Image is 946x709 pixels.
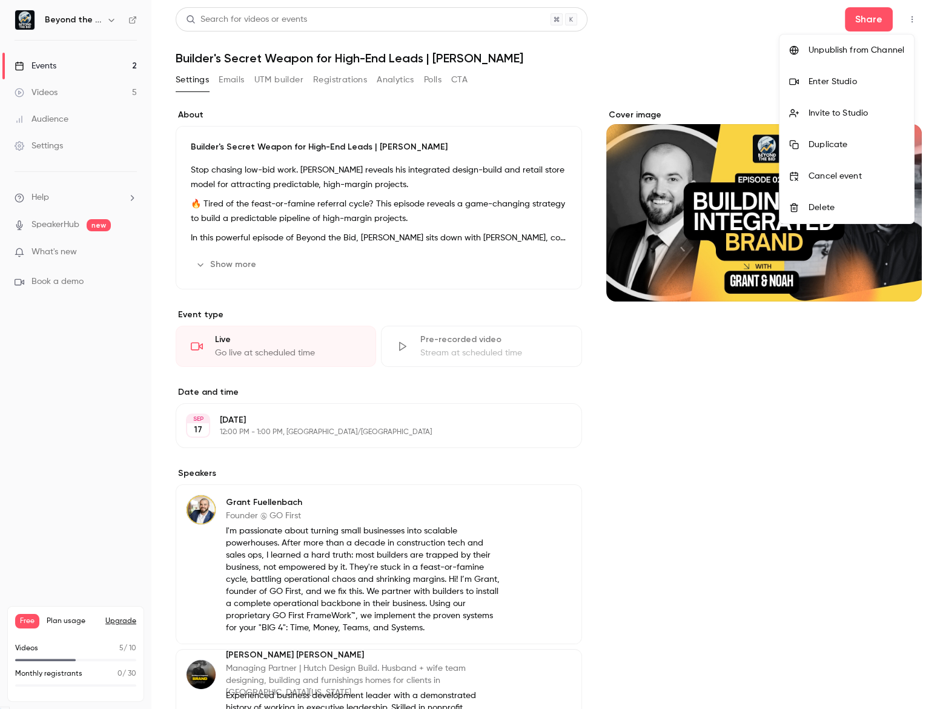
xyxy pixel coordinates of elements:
div: Invite to Studio [809,107,904,119]
div: Enter Studio [809,76,904,88]
div: Unpublish from Channel [809,44,904,56]
div: Delete [809,202,904,214]
div: Cancel event [809,170,904,182]
div: Duplicate [809,139,904,151]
